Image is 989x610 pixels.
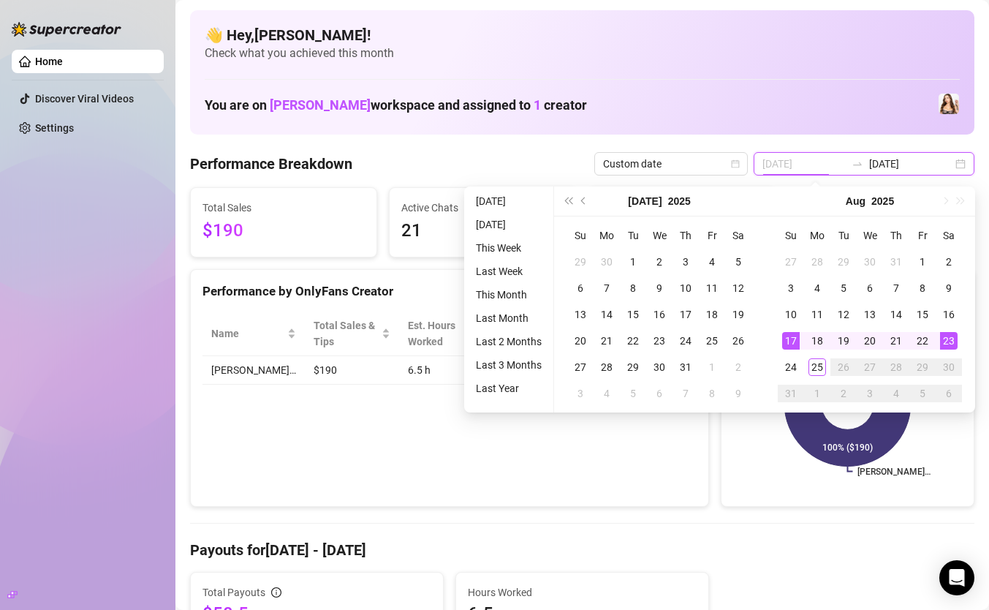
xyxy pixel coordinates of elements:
[762,156,846,172] input: Start date
[857,467,931,477] text: [PERSON_NAME]…
[620,249,646,275] td: 2025-07-01
[628,187,662,216] button: Choose a month
[887,279,905,297] div: 7
[808,358,826,376] div: 25
[699,222,725,249] th: Fr
[909,354,936,380] td: 2025-08-29
[725,275,751,301] td: 2025-07-12
[730,253,747,271] div: 5
[598,332,615,350] div: 21
[651,279,668,297] div: 9
[861,253,879,271] div: 30
[871,187,894,216] button: Choose a year
[857,328,883,354] td: 2025-08-20
[470,263,547,280] li: Last Week
[470,356,547,374] li: Last 3 Months
[190,154,352,174] h4: Performance Breakdown
[914,279,931,297] div: 8
[869,156,952,172] input: End date
[594,275,620,301] td: 2025-07-07
[887,306,905,323] div: 14
[567,249,594,275] td: 2025-06-29
[804,275,830,301] td: 2025-08-04
[778,249,804,275] td: 2025-07-27
[703,306,721,323] div: 18
[560,187,576,216] button: Last year (Control + left)
[594,249,620,275] td: 2025-06-30
[699,380,725,407] td: 2025-08-08
[651,332,668,350] div: 23
[778,380,804,407] td: 2025-08-31
[804,354,830,380] td: 2025-08-25
[567,328,594,354] td: 2025-07-20
[914,332,931,350] div: 22
[730,385,747,402] div: 9
[399,356,497,385] td: 6.5 h
[914,385,931,402] div: 5
[470,239,547,257] li: This Week
[202,200,365,216] span: Total Sales
[703,385,721,402] div: 8
[730,358,747,376] div: 2
[846,187,865,216] button: Choose a month
[782,306,800,323] div: 10
[598,306,615,323] div: 14
[857,354,883,380] td: 2025-08-27
[576,187,592,216] button: Previous month (PageUp)
[594,328,620,354] td: 2025-07-21
[909,222,936,249] th: Fr
[205,45,960,61] span: Check what you achieved this month
[883,354,909,380] td: 2025-08-28
[778,222,804,249] th: Su
[572,279,589,297] div: 6
[914,306,931,323] div: 15
[651,253,668,271] div: 2
[620,328,646,354] td: 2025-07-22
[778,275,804,301] td: 2025-08-03
[401,217,564,245] span: 21
[936,354,962,380] td: 2025-08-30
[861,385,879,402] div: 3
[725,328,751,354] td: 2025-07-26
[835,253,852,271] div: 29
[270,97,371,113] span: [PERSON_NAME]
[646,380,672,407] td: 2025-08-06
[852,158,863,170] span: swap-right
[598,253,615,271] div: 30
[672,328,699,354] td: 2025-07-24
[567,354,594,380] td: 2025-07-27
[190,540,974,560] h4: Payouts for [DATE] - [DATE]
[677,253,694,271] div: 3
[624,279,642,297] div: 8
[699,249,725,275] td: 2025-07-04
[7,590,18,600] span: build
[909,249,936,275] td: 2025-08-01
[835,306,852,323] div: 12
[830,249,857,275] td: 2025-07-29
[887,385,905,402] div: 4
[830,380,857,407] td: 2025-09-02
[470,309,547,327] li: Last Month
[567,222,594,249] th: Su
[668,187,691,216] button: Choose a year
[909,301,936,328] td: 2025-08-15
[730,306,747,323] div: 19
[830,354,857,380] td: 2025-08-26
[211,325,284,342] span: Name
[567,380,594,407] td: 2025-08-03
[271,587,281,598] span: info-circle
[940,279,958,297] div: 9
[598,385,615,402] div: 4
[909,380,936,407] td: 2025-09-05
[202,584,265,600] span: Total Payouts
[940,253,958,271] div: 2
[651,385,668,402] div: 6
[804,380,830,407] td: 2025-09-01
[572,253,589,271] div: 29
[594,354,620,380] td: 2025-07-28
[940,306,958,323] div: 16
[778,328,804,354] td: 2025-08-17
[202,356,305,385] td: [PERSON_NAME]…
[782,385,800,402] div: 31
[857,301,883,328] td: 2025-08-13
